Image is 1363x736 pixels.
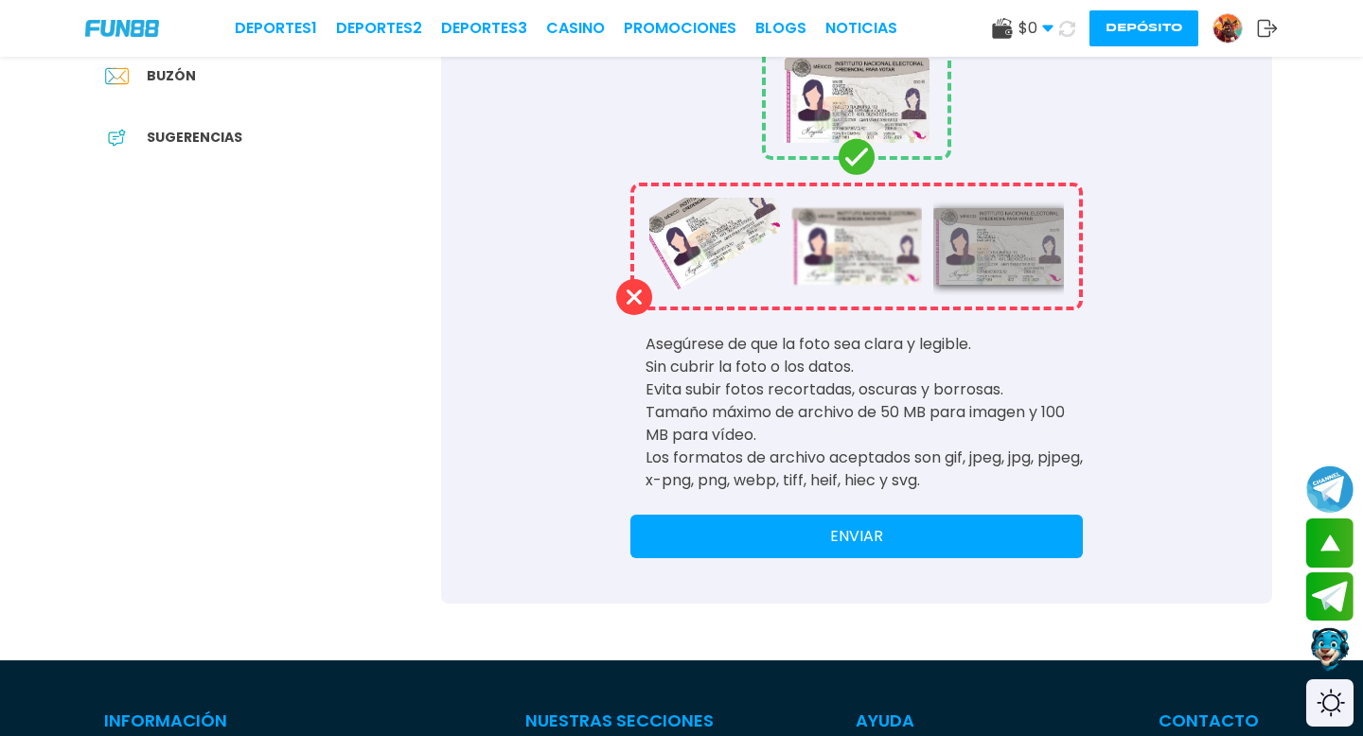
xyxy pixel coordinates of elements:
a: Deportes1 [235,17,317,40]
button: ENVIAR [630,515,1083,558]
img: Inbox [105,64,129,88]
a: Avatar [1213,13,1257,44]
img: ID Card [791,208,922,285]
img: ID Card [933,208,1064,285]
img: ID Card [784,58,929,143]
button: Depósito [1089,10,1198,46]
a: App FeedbackSugerencias [91,116,441,159]
li: Sin cubrir la foto o los datos. [646,356,1083,378]
span: $ 0 [1018,17,1053,40]
a: Promociones [624,17,736,40]
div: Switch theme [1306,679,1354,727]
a: Deportes3 [441,17,527,40]
img: ID Card [638,160,789,291]
img: App Feedback [105,126,129,149]
p: Información [104,708,383,733]
li: Asegúrese de que la foto sea clara y legible. [646,333,1083,356]
button: Join telegram channel [1306,464,1354,514]
a: BLOGS [755,17,806,40]
button: Contact customer service [1306,625,1354,675]
button: Join telegram [1306,572,1354,622]
li: Tamaño máximo de archivo de 50 MB para imagen y 100 MB para vídeo. [646,401,1083,447]
span: Sugerencias [147,128,242,148]
li: Evita subir fotos recortadas, oscuras y borrosas. [646,378,1083,401]
a: InboxBuzón [91,55,441,97]
img: Company Logo [85,20,159,36]
a: Deportes2 [336,17,422,40]
button: scroll up [1306,518,1354,568]
a: CASINO [546,17,605,40]
img: Avatar [1213,14,1242,43]
p: Contacto [1159,708,1259,733]
li: Los formatos de archivo aceptados son gif, jpeg, jpg, pjpeg, x-png, png, webp, tiff, heif, hiec y... [646,447,1083,492]
p: Nuestras Secciones [525,708,714,733]
a: NOTICIAS [825,17,897,40]
p: Ayuda [856,708,1017,733]
span: Buzón [147,66,196,86]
